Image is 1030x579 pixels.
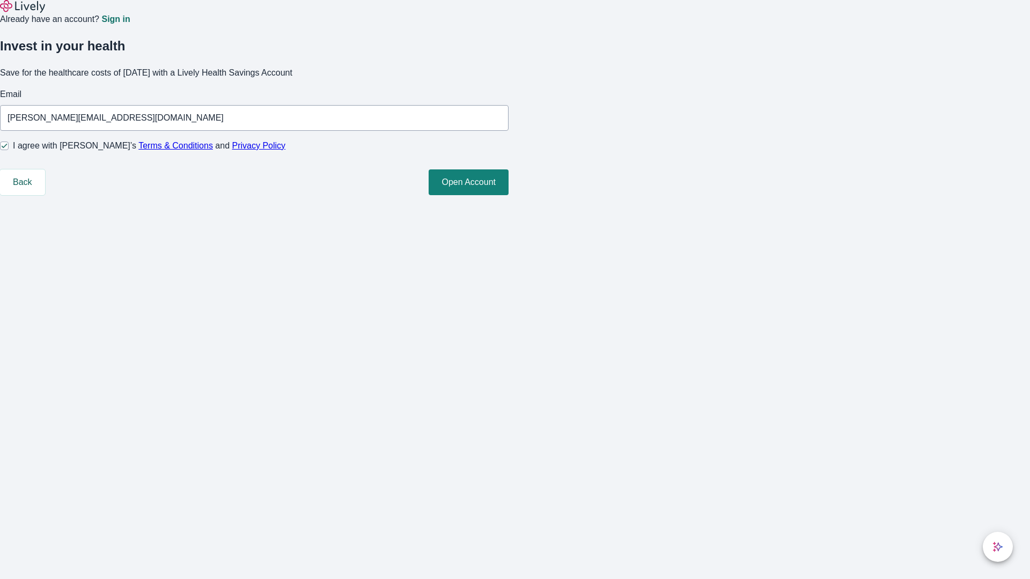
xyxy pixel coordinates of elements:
a: Privacy Policy [232,141,286,150]
svg: Lively AI Assistant [992,541,1003,552]
button: Open Account [429,169,509,195]
a: Sign in [101,15,130,24]
button: chat [983,532,1013,562]
span: I agree with [PERSON_NAME]’s and [13,139,285,152]
a: Terms & Conditions [138,141,213,150]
